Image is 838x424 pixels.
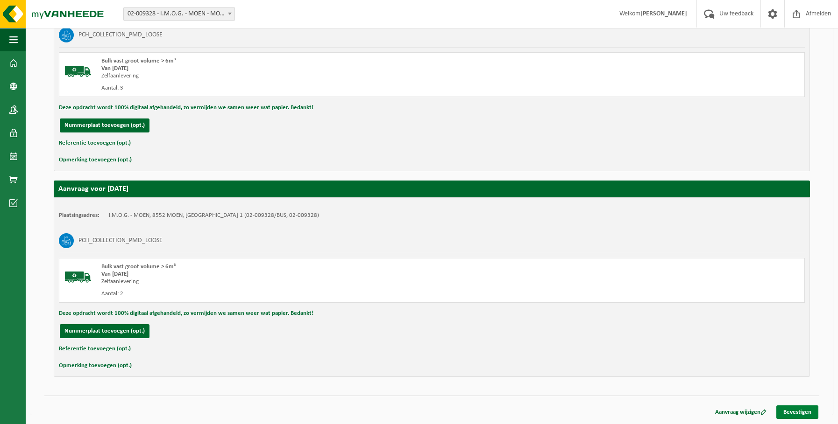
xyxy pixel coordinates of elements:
[58,185,128,193] strong: Aanvraag voor [DATE]
[101,290,469,298] div: Aantal: 2
[78,233,163,248] h3: PCH_COLLECTION_PMD_LOOSE
[59,360,132,372] button: Opmerking toevoegen (opt.)
[708,405,774,419] a: Aanvraag wijzigen
[101,278,469,285] div: Zelfaanlevering
[59,343,131,355] button: Referentie toevoegen (opt.)
[124,7,234,21] span: 02-009328 - I.M.O.G. - MOEN - MOEN
[59,102,313,114] button: Deze opdracht wordt 100% digitaal afgehandeld, zo vermijden we samen weer wat papier. Bedankt!
[59,212,99,218] strong: Plaatsingsadres:
[109,212,319,219] td: I.M.O.G. - MOEN, 8552 MOEN, [GEOGRAPHIC_DATA] 1 (02-009328/BUS, 02-009328)
[101,65,128,71] strong: Van [DATE]
[64,263,92,291] img: BL-SO-LV.png
[101,72,469,80] div: Zelfaanlevering
[60,118,149,132] button: Nummerplaat toevoegen (opt.)
[123,7,235,21] span: 02-009328 - I.M.O.G. - MOEN - MOEN
[60,324,149,338] button: Nummerplaat toevoegen (opt.)
[59,307,313,320] button: Deze opdracht wordt 100% digitaal afgehandeld, zo vermijden we samen weer wat papier. Bedankt!
[776,405,818,419] a: Bevestigen
[64,57,92,85] img: BL-SO-LV.png
[101,271,128,277] strong: Van [DATE]
[101,58,176,64] span: Bulk vast groot volume > 6m³
[59,137,131,149] button: Referentie toevoegen (opt.)
[78,28,163,42] h3: PCH_COLLECTION_PMD_LOOSE
[640,10,687,17] strong: [PERSON_NAME]
[101,84,469,92] div: Aantal: 3
[101,264,176,270] span: Bulk vast groot volume > 6m³
[59,154,132,166] button: Opmerking toevoegen (opt.)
